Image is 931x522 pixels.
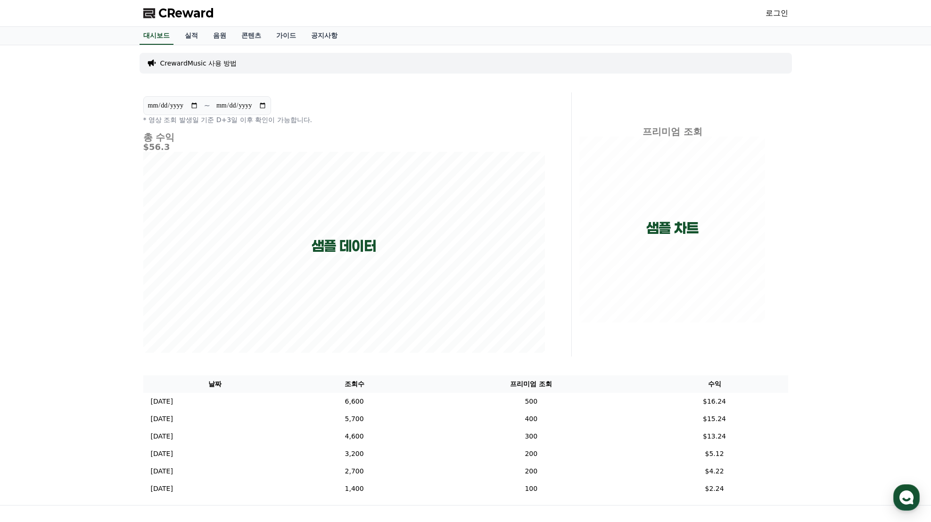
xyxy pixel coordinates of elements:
p: [DATE] [151,466,173,476]
td: 100 [421,480,641,497]
td: $16.24 [641,393,788,410]
h4: 프리미엄 조회 [579,126,766,137]
a: 실적 [177,27,206,45]
p: 샘플 차트 [646,220,699,237]
p: [DATE] [151,431,173,441]
th: 날짜 [143,375,288,393]
p: ~ [204,100,210,111]
td: 200 [421,463,641,480]
td: 300 [421,428,641,445]
td: 500 [421,393,641,410]
th: 조회수 [287,375,421,393]
td: 2,700 [287,463,421,480]
span: CReward [158,6,214,21]
p: [DATE] [151,414,173,424]
a: 홈 [3,299,62,323]
a: CrewardMusic 사용 방법 [160,58,237,68]
a: 대시보드 [140,27,173,45]
h4: 총 수익 [143,132,545,142]
span: 대화 [86,314,98,321]
td: $5.12 [641,445,788,463]
td: $4.22 [641,463,788,480]
a: 대화 [62,299,122,323]
td: 200 [421,445,641,463]
th: 수익 [641,375,788,393]
p: [DATE] [151,449,173,459]
a: 음원 [206,27,234,45]
a: 설정 [122,299,181,323]
h5: $56.3 [143,142,545,152]
a: 가이드 [269,27,304,45]
span: 홈 [30,313,35,321]
p: [DATE] [151,397,173,406]
td: $2.24 [641,480,788,497]
th: 프리미엄 조회 [421,375,641,393]
p: [DATE] [151,484,173,494]
td: 4,600 [287,428,421,445]
td: 6,600 [287,393,421,410]
a: 로그인 [766,8,788,19]
td: $15.24 [641,410,788,428]
a: CReward [143,6,214,21]
p: 샘플 데이터 [312,238,376,255]
td: 1,400 [287,480,421,497]
td: 5,700 [287,410,421,428]
a: 공지사항 [304,27,345,45]
td: 3,200 [287,445,421,463]
td: $13.24 [641,428,788,445]
span: 설정 [146,313,157,321]
p: * 영상 조회 발생일 기준 D+3일 이후 확인이 가능합니다. [143,115,545,124]
td: 400 [421,410,641,428]
a: 콘텐츠 [234,27,269,45]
